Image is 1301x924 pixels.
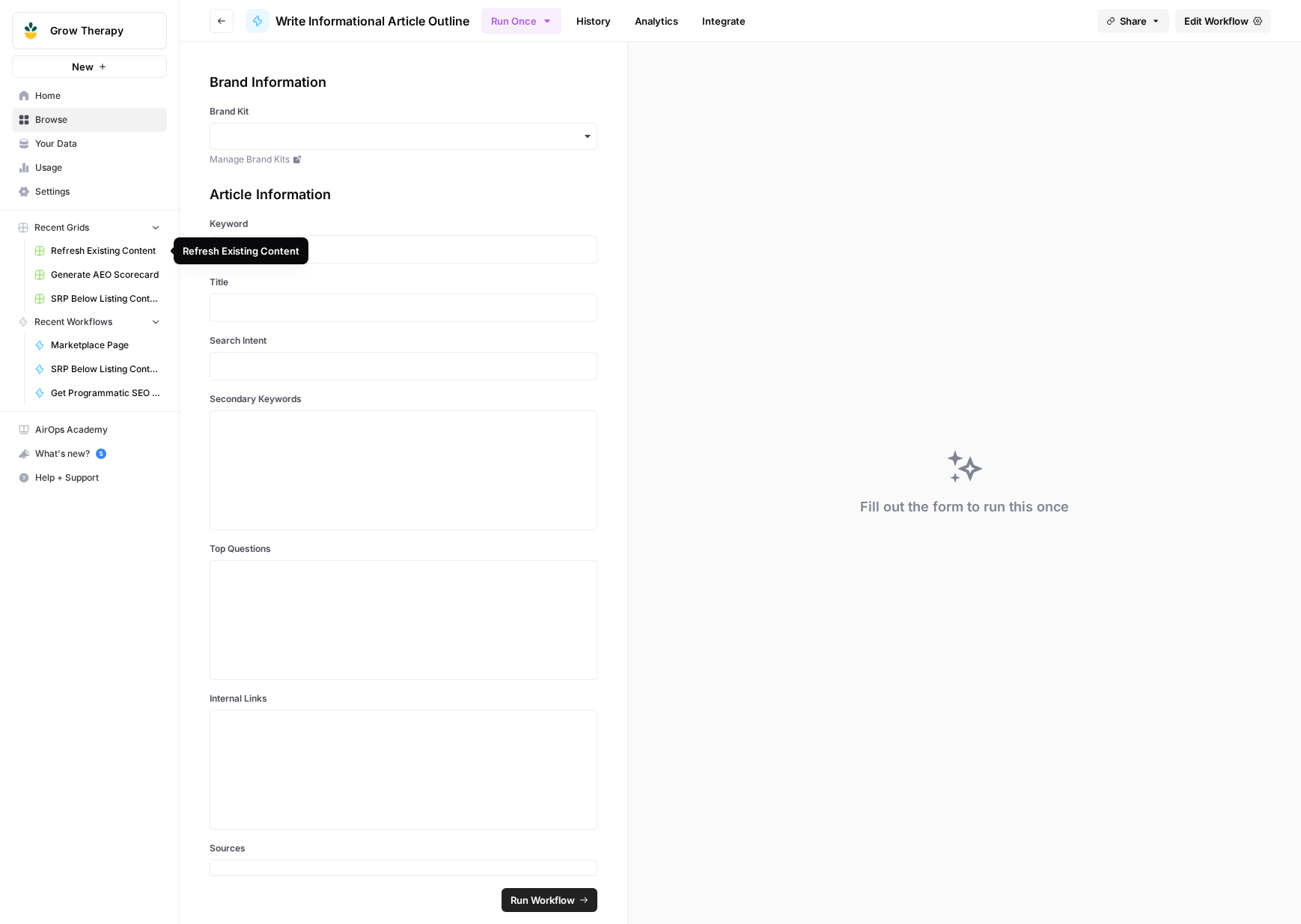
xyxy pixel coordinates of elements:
img: Grow Therapy Logo [17,17,44,44]
div: What's new? [13,443,166,465]
span: AirOps Academy [35,423,160,437]
a: SRP Below Listing Content [28,357,167,381]
a: History [567,9,620,33]
button: Share [1097,9,1169,33]
a: Manage Brand Kits [210,153,597,166]
span: Run Workflow [511,893,575,908]
button: New [12,55,167,78]
a: Browse [12,108,167,132]
span: SRP Below Listing Content [51,362,160,376]
span: Recent Grids [34,221,89,234]
a: Home [12,84,167,108]
span: Edit Workflow [1184,13,1249,28]
button: Run Workflow [502,888,597,912]
span: Write Informational Article Outline [275,12,469,30]
span: Generate AEO Scorecard [51,268,160,282]
span: Your Data [35,137,160,151]
a: Analytics [626,9,687,33]
span: Usage [35,161,160,174]
a: AirOps Academy [12,418,167,442]
a: Generate AEO Scorecard [28,263,167,287]
span: Settings [35,185,160,198]
a: SRP Below Listing Content Grid [28,287,167,311]
label: Secondary Keywords [210,392,597,406]
span: Help + Support [35,471,160,484]
span: Grow Therapy [50,23,141,38]
label: Title [210,276,597,289]
label: Internal Links [210,692,597,705]
label: Keyword [210,217,597,231]
a: Refresh Existing Content [28,239,167,263]
span: Marketplace Page [51,338,160,352]
a: Settings [12,180,167,204]
a: Integrate [693,9,755,33]
a: Write Informational Article Outline [246,9,469,33]
text: 5 [99,450,103,458]
button: Workspace: Grow Therapy [12,12,167,49]
span: Home [35,89,160,103]
button: What's new? 5 [12,442,167,466]
button: Run Once [481,8,561,34]
div: Fill out the form to run this once [860,496,1069,517]
a: 5 [96,449,106,459]
a: Marketplace Page [28,333,167,357]
span: Share [1120,13,1147,28]
a: Usage [12,156,167,180]
span: Refresh Existing Content [51,244,160,258]
span: Recent Workflows [34,315,112,329]
label: Sources [210,842,597,855]
span: New [72,59,94,74]
label: Brand Kit [210,105,597,118]
a: Edit Workflow [1175,9,1271,33]
button: Help + Support [12,466,167,490]
div: Refresh Existing Content [183,243,299,258]
a: Get Programmatic SEO Strategy + Keywords [28,381,167,405]
label: Search Intent [210,334,597,347]
a: Your Data [12,132,167,156]
span: Get Programmatic SEO Strategy + Keywords [51,386,160,400]
div: Article Information [210,184,597,205]
button: Recent Grids [12,216,167,239]
span: SRP Below Listing Content Grid [51,292,160,306]
div: Brand Information [210,72,597,93]
span: Browse [35,113,160,127]
label: Top Questions [210,542,597,556]
button: Recent Workflows [12,311,167,333]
